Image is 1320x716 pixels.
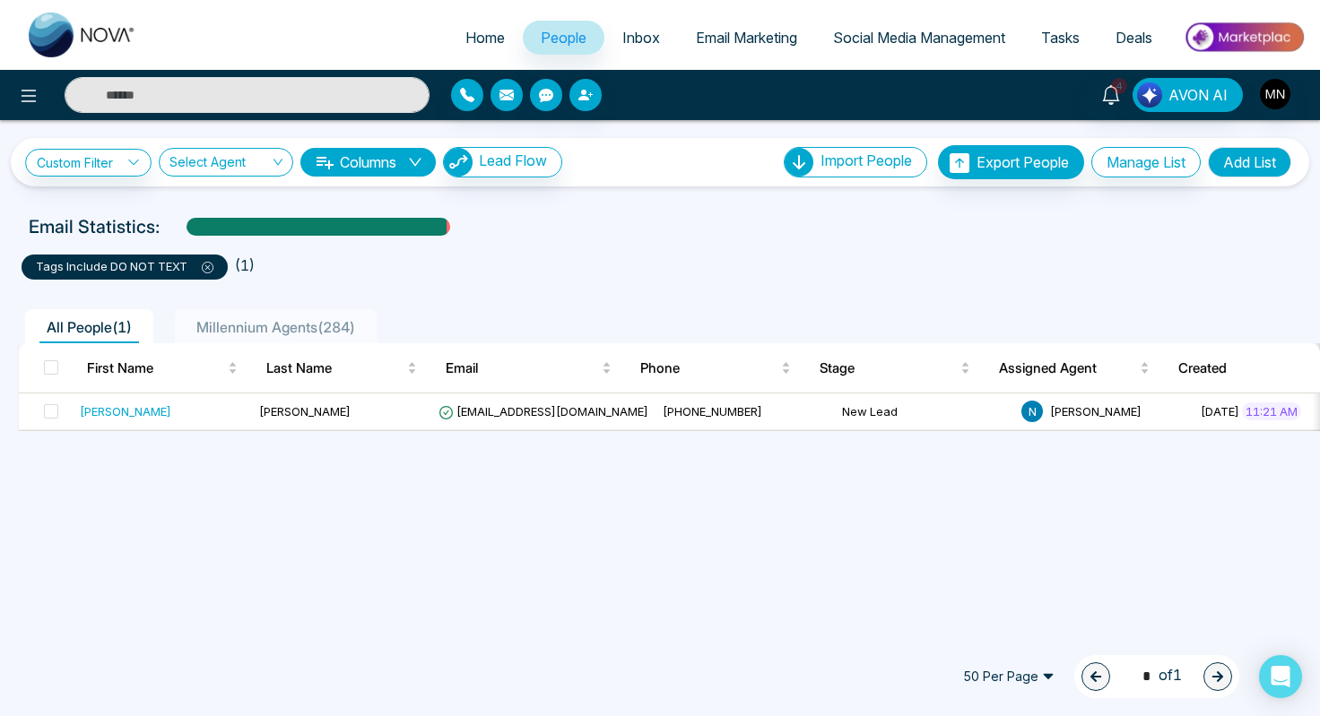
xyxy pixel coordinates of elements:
[259,404,351,418] span: [PERSON_NAME]
[640,358,777,379] span: Phone
[541,29,586,47] span: People
[25,149,152,177] a: Custom Filter
[252,343,431,393] th: Last Name
[805,343,985,393] th: Stage
[1133,78,1243,112] button: AVON AI
[977,153,1069,171] span: Export People
[820,358,957,379] span: Stage
[999,358,1136,379] span: Assigned Agent
[80,402,171,420] div: [PERSON_NAME]
[408,155,422,169] span: down
[1201,404,1239,418] span: [DATE]
[1091,147,1201,177] button: Manage List
[1132,664,1182,688] span: of 1
[985,343,1164,393] th: Assigned Agent
[189,318,362,336] span: Millennium Agents ( 284 )
[1050,404,1142,418] span: [PERSON_NAME]
[938,145,1084,179] button: Export People
[431,343,626,393] th: Email
[1168,84,1228,106] span: AVON AI
[1178,358,1316,379] span: Created
[1041,29,1080,47] span: Tasks
[235,254,255,276] li: ( 1 )
[835,393,1014,430] td: New Lead
[300,148,436,177] button: Columnsdown
[678,21,815,55] a: Email Marketing
[622,29,660,47] span: Inbox
[1179,17,1309,57] img: Market-place.gif
[1260,79,1290,109] img: User Avatar
[1111,78,1127,94] span: 4
[951,662,1067,691] span: 50 Per Page
[266,358,404,379] span: Last Name
[626,343,805,393] th: Phone
[1098,21,1170,55] a: Deals
[447,21,523,55] a: Home
[604,21,678,55] a: Inbox
[1242,402,1301,420] span: 11:21 AM
[1023,21,1098,55] a: Tasks
[663,404,762,418] span: [PHONE_NUMBER]
[1021,401,1043,422] span: N
[446,358,598,379] span: Email
[1137,82,1162,108] img: Lead Flow
[73,343,252,393] th: First Name
[523,21,604,55] a: People
[696,29,797,47] span: Email Marketing
[821,151,912,169] span: Import People
[833,29,1005,47] span: Social Media Management
[1259,655,1302,698] div: Open Intercom Messenger
[36,258,213,276] p: tags include DO NOT TEXT
[444,148,473,177] img: Lead Flow
[87,358,224,379] span: First Name
[436,147,562,177] a: Lead FlowLead Flow
[1208,147,1291,177] button: Add List
[815,21,1023,55] a: Social Media Management
[1090,78,1133,109] a: 4
[29,213,160,240] p: Email Statistics:
[465,29,505,47] span: Home
[439,404,648,418] span: [EMAIL_ADDRESS][DOMAIN_NAME]
[479,151,547,169] span: Lead Flow
[1116,29,1152,47] span: Deals
[29,13,136,57] img: Nova CRM Logo
[443,147,562,177] button: Lead Flow
[39,318,139,336] span: All People ( 1 )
